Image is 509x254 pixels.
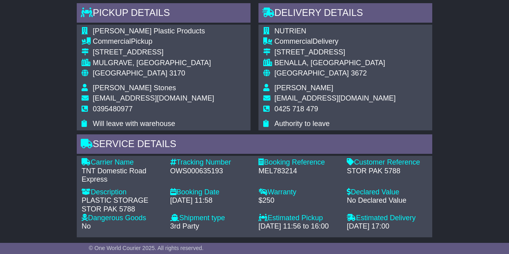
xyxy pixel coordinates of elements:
[347,214,427,223] div: Estimated Delivery
[93,69,167,77] span: [GEOGRAPHIC_DATA]
[274,120,330,128] span: Authority to leave
[170,167,251,176] div: OWS000635193
[93,37,131,45] span: Commercial
[82,167,162,184] div: TNT Domestic Road Express
[170,222,199,230] span: 3rd Party
[258,188,339,197] div: Warranty
[93,27,205,35] span: [PERSON_NAME] Plastic Products
[258,196,339,205] div: $250
[93,84,176,92] span: [PERSON_NAME] Stones
[170,158,251,167] div: Tracking Number
[274,69,349,77] span: [GEOGRAPHIC_DATA]
[258,222,339,231] div: [DATE] 11:56 to 16:00
[347,188,427,197] div: Declared Value
[258,3,432,25] div: Delivery Details
[93,94,214,102] span: [EMAIL_ADDRESS][DOMAIN_NAME]
[274,59,396,68] div: BENALLA, [GEOGRAPHIC_DATA]
[82,196,162,213] div: PLASTIC STORAGE STOR PAK 5788
[347,167,427,176] div: STOR PAK 5788
[274,37,313,45] span: Commercial
[258,167,339,176] div: MEL783214
[347,196,427,205] div: No Declared Value
[93,48,214,57] div: [STREET_ADDRESS]
[274,105,318,113] span: 0425 718 479
[93,105,132,113] span: 0395480977
[82,158,162,167] div: Carrier Name
[169,69,185,77] span: 3170
[351,69,367,77] span: 3672
[93,59,214,68] div: MULGRAVE, [GEOGRAPHIC_DATA]
[274,48,396,57] div: [STREET_ADDRESS]
[89,245,204,251] span: © One World Courier 2025. All rights reserved.
[274,84,333,92] span: [PERSON_NAME]
[77,134,432,156] div: Service Details
[82,222,91,230] span: No
[170,196,251,205] div: [DATE] 11:58
[82,214,162,223] div: Dangerous Goods
[258,158,339,167] div: Booking Reference
[77,3,251,25] div: Pickup Details
[93,37,214,46] div: Pickup
[93,120,175,128] span: Will leave with warehouse
[170,188,251,197] div: Booking Date
[347,222,427,231] div: [DATE] 17:00
[274,37,396,46] div: Delivery
[170,214,251,223] div: Shipment type
[82,188,162,197] div: Description
[258,214,339,223] div: Estimated Pickup
[274,94,396,102] span: [EMAIL_ADDRESS][DOMAIN_NAME]
[347,158,427,167] div: Customer Reference
[274,27,306,35] span: NUTRIEN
